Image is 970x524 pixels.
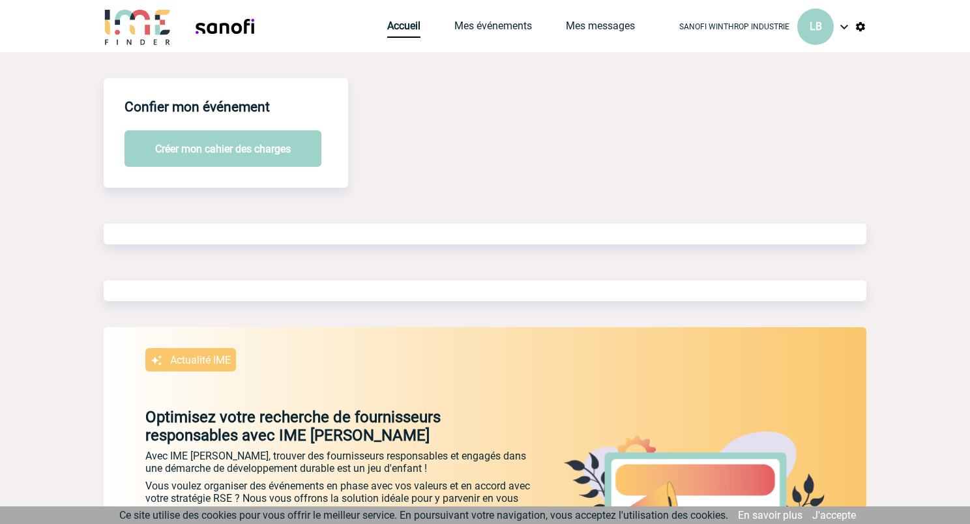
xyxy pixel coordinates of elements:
a: En savoir plus [738,509,802,521]
a: Mes événements [454,20,532,38]
span: Ce site utilise des cookies pour vous offrir le meilleur service. En poursuivant votre navigation... [119,509,728,521]
h4: Confier mon événement [125,99,270,115]
img: IME-Finder [104,8,171,45]
span: LB [810,20,822,33]
a: J'accepte [812,509,856,521]
p: Optimisez votre recherche de fournisseurs responsables avec IME [PERSON_NAME] [104,408,536,444]
a: Accueil [387,20,420,38]
span: SANOFI WINTHROP INDUSTRIE [679,22,789,31]
p: Actualité IME [170,354,231,366]
p: Avec IME [PERSON_NAME], trouver des fournisseurs responsables et engagés dans une démarche de dév... [145,450,536,474]
button: Créer mon cahier des charges [125,130,321,167]
a: Mes messages [566,20,635,38]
